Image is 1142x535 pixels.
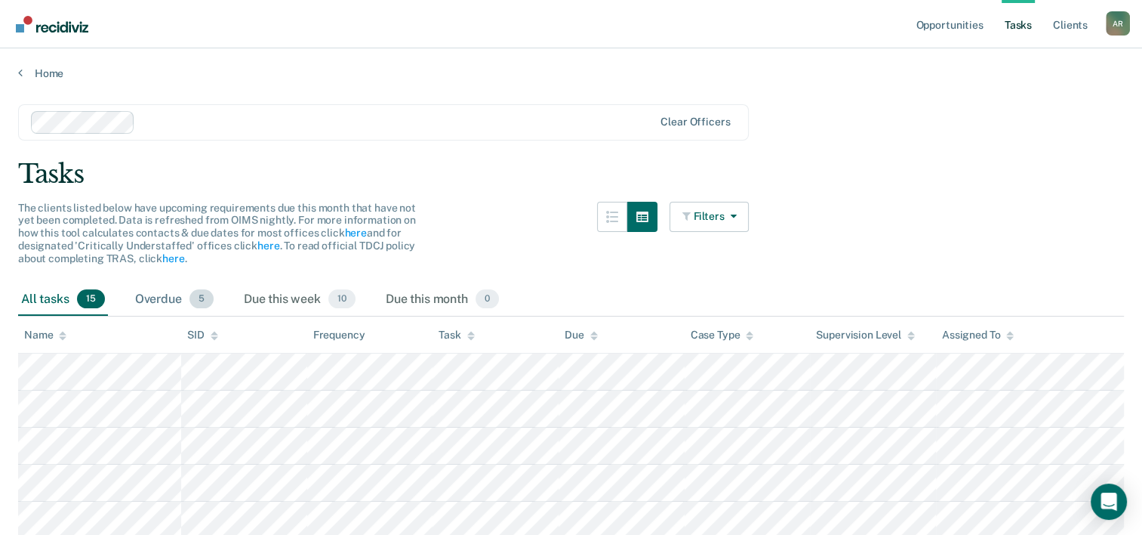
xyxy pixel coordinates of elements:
[565,329,598,342] div: Due
[1106,11,1130,36] button: Profile dropdown button
[189,289,214,309] span: 5
[476,289,499,309] span: 0
[670,202,750,232] button: Filters
[344,227,366,239] a: here
[328,289,356,309] span: 10
[77,289,105,309] span: 15
[660,116,730,128] div: Clear officers
[18,283,108,317] div: All tasks15
[24,329,66,342] div: Name
[383,283,502,317] div: Due this month0
[1106,11,1130,36] div: A R
[18,66,1124,80] a: Home
[691,329,754,342] div: Case Type
[18,202,416,264] span: The clients listed below have upcoming requirements due this month that have not yet been complet...
[16,16,88,32] img: Recidiviz
[162,252,184,264] a: here
[313,329,365,342] div: Frequency
[942,329,1014,342] div: Assigned To
[1091,484,1127,520] div: Open Intercom Messenger
[132,283,217,317] div: Overdue5
[816,329,915,342] div: Supervision Level
[187,329,218,342] div: SID
[18,159,1124,190] div: Tasks
[241,283,359,317] div: Due this week10
[257,240,279,252] a: here
[439,329,474,342] div: Task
